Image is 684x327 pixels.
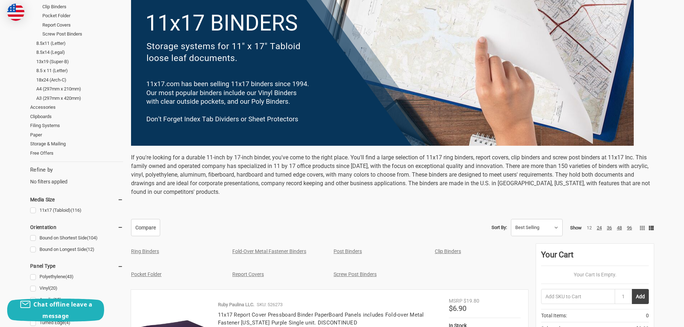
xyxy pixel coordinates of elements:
span: Total Items: [541,312,567,319]
a: Clip Binders [42,2,123,11]
a: Polyethylene [30,272,123,282]
label: Sort By: [492,222,507,233]
a: Fold-Over Metal Fastener Binders [232,248,306,254]
a: Bound on Shortest Side [30,233,123,243]
h5: Refine by [30,166,123,174]
p: Your Cart Is Empty. [541,271,649,279]
a: A3 (297mm x 420mm) [36,94,123,103]
a: 8.5x11 (Letter) [36,39,123,48]
a: Filing Systems [30,121,123,130]
button: Chat offline leave a message [7,299,104,322]
input: Add SKU to Cart [541,289,615,304]
a: 36 [607,225,612,230]
span: (116) [71,207,82,213]
button: Add [632,289,649,304]
span: (12) [86,247,94,252]
a: Ring Binders [131,248,159,254]
a: Acrylic [30,295,123,305]
a: 12 [587,225,592,230]
a: 24 [597,225,602,230]
a: Bound on Longest Side [30,245,123,254]
p: Ruby Paulina LLC. [218,301,254,308]
span: (43) [65,274,74,279]
p: SKU: 526273 [257,301,283,308]
img: duty and tax information for United States [7,4,24,21]
a: 8.5x14 (Legal) [36,48,123,57]
span: (18) [53,297,61,302]
a: Post Binders [334,248,362,254]
a: Free Offers [30,149,123,158]
span: (4) [65,320,70,325]
span: If you're looking for a durable 11-inch by 17-inch binder, you've come to the right place. You'll... [131,154,650,195]
a: A4 (297mm x 210mm) [36,84,123,94]
a: Pocket Folder [42,11,123,20]
a: 18x24 (Arch-C) [36,75,123,85]
h5: Orientation [30,223,123,232]
a: Screw Post Binders [42,29,123,39]
a: 96 [627,225,632,230]
h5: Media Size [30,195,123,204]
a: Compare [131,219,160,236]
h5: Panel Type [30,262,123,270]
a: 8.5 x 11 (Letter) [36,66,123,75]
a: 11x17 Report Cover Pressboard Binder PaperBoard Panels includes Fold-over Metal Fastener [US_STAT... [218,312,424,326]
a: Vinyl [30,284,123,293]
span: $19.80 [464,298,479,304]
a: Report Covers [232,271,264,277]
a: 13x19 (Super-B) [36,57,123,66]
a: Screw Post Binders [334,271,377,277]
a: 11x17 (Tabloid) [30,206,123,215]
a: Clipboards [30,112,123,121]
a: 48 [617,225,622,230]
span: (20) [49,285,57,291]
span: Show [570,225,582,230]
div: No filters applied [30,166,123,185]
a: Paper [30,130,123,140]
span: (104) [87,235,98,240]
a: Pocket Folder [131,271,162,277]
span: Chat offline leave a message [33,300,92,320]
div: Your Cart [541,249,649,266]
iframe: Google Customer Reviews [625,308,684,327]
a: Clip Binders [435,248,461,254]
a: Accessories [30,103,123,112]
a: Storage & Mailing [30,139,123,149]
a: Report Covers [42,20,123,30]
div: MSRP [449,297,462,305]
span: $6.90 [449,304,466,313]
